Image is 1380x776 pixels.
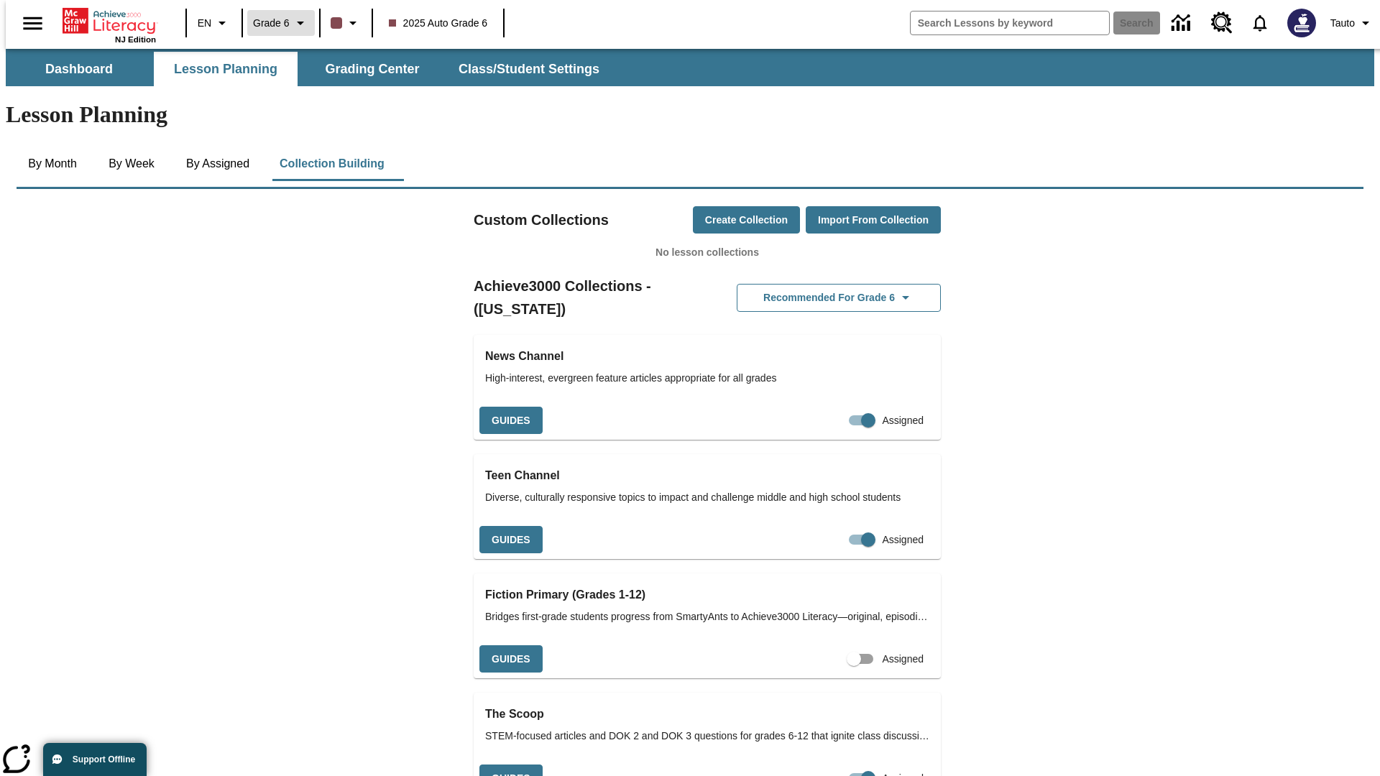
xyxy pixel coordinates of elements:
[300,52,444,86] button: Grading Center
[1241,4,1279,42] a: Notifications
[198,16,211,31] span: EN
[485,704,929,724] h3: The Scoop
[485,371,929,386] span: High-interest, evergreen feature articles appropriate for all grades
[174,61,277,78] span: Lesson Planning
[43,743,147,776] button: Support Offline
[485,466,929,486] h3: Teen Channel
[1287,9,1316,37] img: Avatar
[479,645,543,673] button: Guides
[882,532,924,548] span: Assigned
[474,245,941,260] p: No lesson collections
[247,10,315,36] button: Grade: Grade 6, Select a grade
[268,147,396,181] button: Collection Building
[191,10,237,36] button: Language: EN, Select a language
[6,52,612,86] div: SubNavbar
[389,16,488,31] span: 2025 Auto Grade 6
[45,61,113,78] span: Dashboard
[6,49,1374,86] div: SubNavbar
[1163,4,1202,43] a: Data Center
[1330,16,1355,31] span: Tauto
[693,206,800,234] button: Create Collection
[6,101,1374,128] h1: Lesson Planning
[11,2,54,45] button: Open side menu
[325,61,419,78] span: Grading Center
[73,754,135,765] span: Support Offline
[63,6,156,35] a: Home
[806,206,941,234] button: Import from Collection
[325,10,367,36] button: Class color is dark brown. Change class color
[479,407,543,435] button: Guides
[1202,4,1241,42] a: Resource Center, Will open in new tab
[175,147,261,181] button: By Assigned
[737,284,941,312] button: Recommended for Grade 6
[485,490,929,505] span: Diverse, culturally responsive topics to impact and challenge middle and high school students
[154,52,298,86] button: Lesson Planning
[17,147,88,181] button: By Month
[115,35,156,44] span: NJ Edition
[7,52,151,86] button: Dashboard
[911,11,1109,34] input: search field
[485,609,929,624] span: Bridges first-grade students progress from SmartyAnts to Achieve3000 Literacy—original, episodic ...
[882,413,924,428] span: Assigned
[485,729,929,744] span: STEM-focused articles and DOK 2 and DOK 3 questions for grades 6-12 that ignite class discussions...
[1325,10,1380,36] button: Profile/Settings
[485,346,929,366] h3: News Channel
[1279,4,1325,42] button: Select a new avatar
[447,52,611,86] button: Class/Student Settings
[474,274,707,320] h2: Achieve3000 Collections - ([US_STATE])
[459,61,599,78] span: Class/Student Settings
[96,147,167,181] button: By Week
[253,16,290,31] span: Grade 6
[63,5,156,44] div: Home
[485,585,929,605] h3: Fiction Primary (Grades 1-12)
[474,208,609,231] h2: Custom Collections
[882,652,924,667] span: Assigned
[479,526,543,554] button: Guides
